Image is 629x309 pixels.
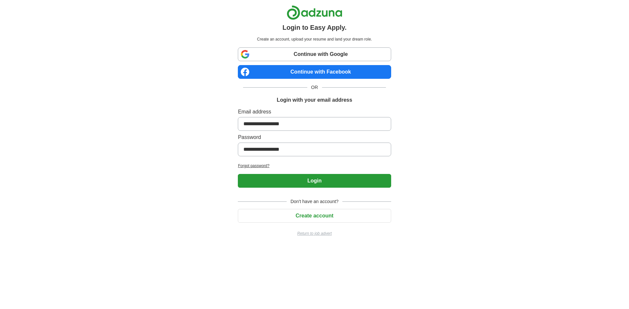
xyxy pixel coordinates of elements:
a: Continue with Google [238,47,391,61]
p: Create an account, upload your resume and land your dream role. [239,36,390,42]
label: Email address [238,108,391,116]
label: Password [238,133,391,141]
img: Adzuna logo [287,5,342,20]
h1: Login with your email address [277,96,352,104]
span: OR [307,84,322,91]
a: Return to job advert [238,231,391,236]
span: Don't have an account? [287,198,343,205]
h1: Login to Easy Apply. [282,23,347,32]
a: Create account [238,213,391,218]
a: Forgot password? [238,163,391,169]
button: Login [238,174,391,188]
a: Continue with Facebook [238,65,391,79]
button: Create account [238,209,391,223]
